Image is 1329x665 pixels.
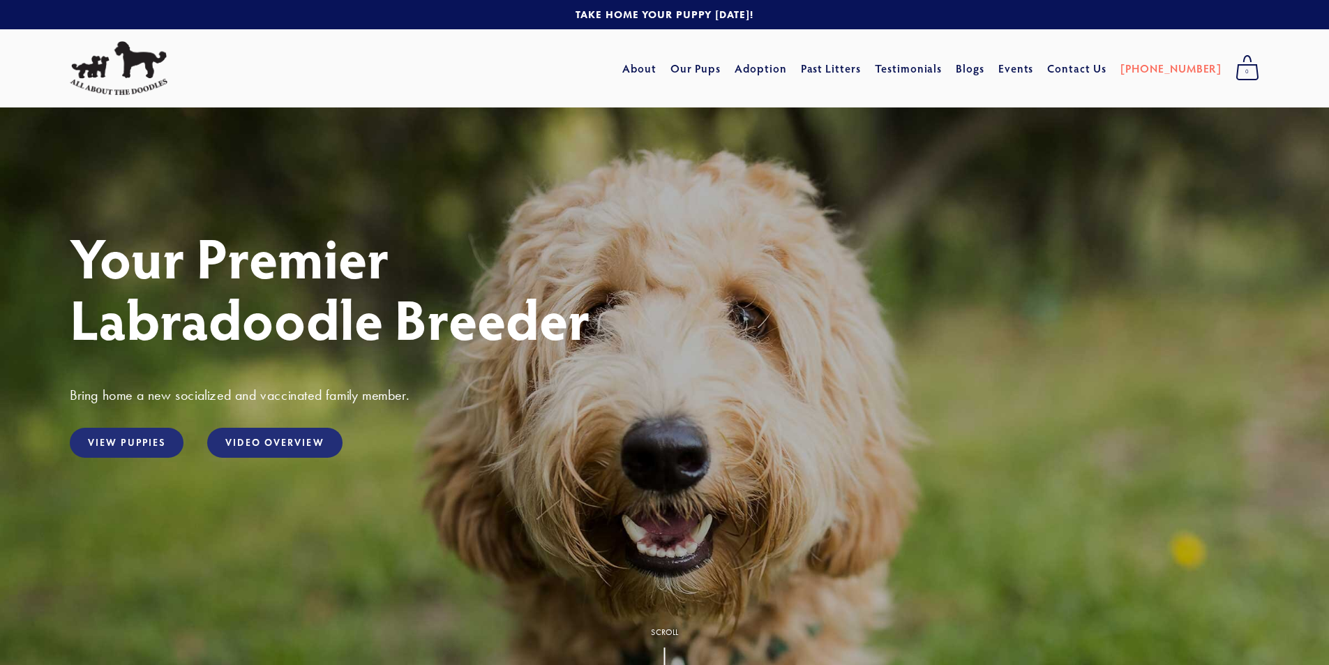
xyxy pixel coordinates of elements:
a: Contact Us [1047,56,1106,81]
a: Testimonials [875,56,943,81]
h3: Bring home a new socialized and vaccinated family member. [70,386,1259,404]
a: Blogs [956,56,984,81]
a: About [622,56,656,81]
h1: Your Premier Labradoodle Breeder [70,226,1259,349]
a: Video Overview [207,428,342,458]
a: 0 items in cart [1229,51,1266,86]
img: All About The Doodles [70,41,167,96]
a: Our Pups [670,56,721,81]
a: Past Litters [801,61,862,75]
div: Scroll [651,628,678,636]
a: Adoption [735,56,787,81]
a: View Puppies [70,428,183,458]
a: [PHONE_NUMBER] [1120,56,1222,81]
span: 0 [1236,63,1259,81]
a: Events [998,56,1034,81]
